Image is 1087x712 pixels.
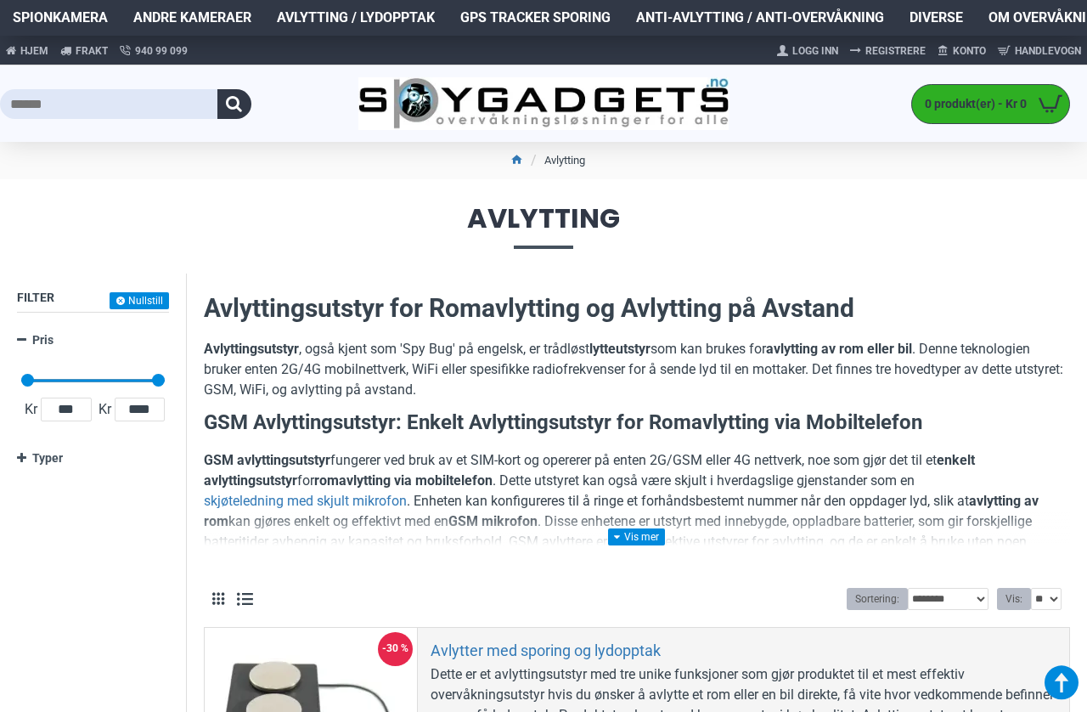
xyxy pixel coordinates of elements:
span: Spionkamera [13,8,108,28]
p: fungerer ved bruk av et SIM-kort og opererer på enten 2G/GSM eller 4G nettverk, noe som gjør det ... [204,450,1070,573]
a: Konto [932,37,992,65]
span: Anti-avlytting / Anti-overvåkning [636,8,884,28]
span: 0 produkt(er) - Kr 0 [912,95,1031,113]
span: Kr [95,399,115,420]
a: 0 produkt(er) - Kr 0 [912,85,1069,123]
span: Frakt [76,43,108,59]
img: SpyGadgets.no [358,77,728,131]
h2: Avlyttingsutstyr for Romavlytting og Avlytting på Avstand [204,291,1070,326]
span: Registrere [865,43,926,59]
span: Konto [953,43,986,59]
button: Nullstill [110,292,169,309]
span: Diverse [910,8,963,28]
strong: enkelt avlyttingsutstyr [204,452,975,489]
strong: Avlyttingsutstyr [204,341,299,357]
strong: lytteutstyr [589,341,651,357]
strong: romavlytting via mobiltelefon [314,472,493,489]
span: Avlytting [17,205,1070,248]
a: Typer [17,444,169,473]
span: Andre kameraer [133,8,251,28]
a: Pris [17,325,169,355]
span: Logg Inn [792,43,838,59]
span: 940 99 099 [135,43,188,59]
span: Handlevogn [1015,43,1081,59]
strong: avlytting av rom [204,493,1039,529]
a: Registrere [844,37,932,65]
span: GPS Tracker Sporing [460,8,611,28]
strong: avlytting av rom eller bil [766,341,912,357]
p: , også kjent som 'Spy Bug' på engelsk, er trådløst som kan brukes for . Denne teknologien bruker ... [204,339,1070,400]
a: Handlevogn [992,37,1087,65]
span: Kr [21,399,41,420]
span: Hjem [20,43,48,59]
a: skjøteledning med skjult mikrofon [204,491,407,511]
a: Avlytter med sporing og lydopptak [431,641,661,660]
a: Logg Inn [771,37,844,65]
label: Vis: [997,588,1031,610]
span: Filter [17,291,54,304]
h3: GSM Avlyttingsutstyr: Enkelt Avlyttingsutstyr for Romavlytting via Mobiltelefon [204,409,1070,438]
a: Frakt [54,36,114,65]
label: Sortering: [847,588,908,610]
strong: GSM avlyttingsutstyr [204,452,330,468]
strong: GSM mikrofon [448,513,538,529]
span: Avlytting / Lydopptak [277,8,435,28]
